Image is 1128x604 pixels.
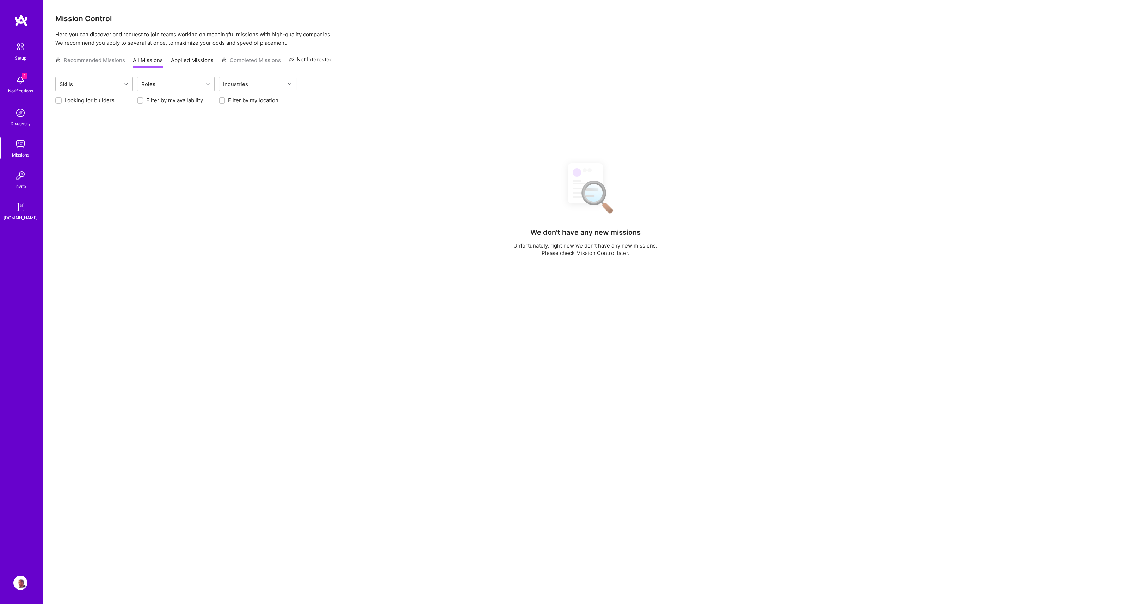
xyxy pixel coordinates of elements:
a: Applied Missions [171,56,214,68]
p: Unfortunately, right now we don't have any new missions. [513,242,657,249]
img: bell [13,73,27,87]
img: User Avatar [13,576,27,590]
div: Notifications [8,87,33,94]
a: Not Interested [289,55,333,68]
img: guide book [13,200,27,214]
img: logo [14,14,28,27]
a: User Avatar [12,576,29,590]
label: Looking for builders [64,97,115,104]
i: icon Chevron [288,82,291,86]
div: Skills [58,79,75,89]
i: icon Chevron [124,82,128,86]
div: Industries [221,79,250,89]
i: icon Chevron [206,82,210,86]
a: All Missions [133,56,163,68]
div: Missions [12,151,29,159]
div: Invite [15,183,26,190]
div: Roles [140,79,157,89]
img: teamwork [13,137,27,151]
img: setup [13,39,28,54]
span: 1 [22,73,27,79]
img: discovery [13,106,27,120]
img: No Results [555,157,615,219]
div: Discovery [11,120,31,127]
h4: We don't have any new missions [530,228,641,237]
label: Filter by my location [228,97,278,104]
div: Setup [15,54,26,62]
p: Please check Mission Control later. [513,249,657,257]
p: Here you can discover and request to join teams working on meaningful missions with high-quality ... [55,30,1115,47]
h3: Mission Control [55,14,1115,23]
label: Filter by my availability [146,97,203,104]
div: [DOMAIN_NAME] [4,214,38,221]
img: Invite [13,169,27,183]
